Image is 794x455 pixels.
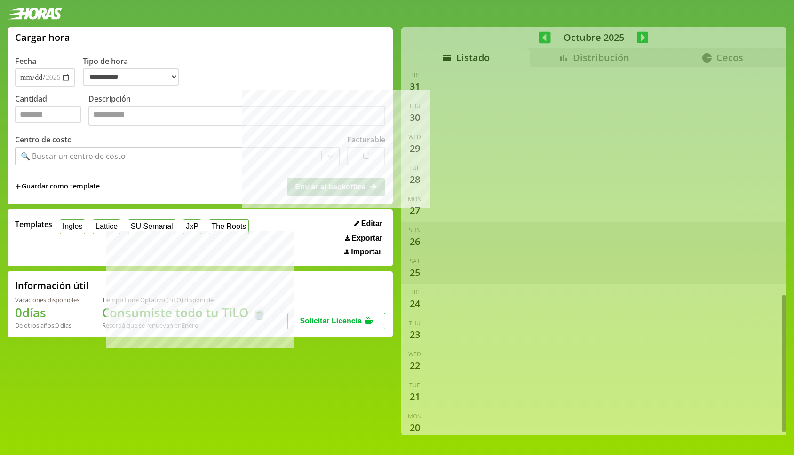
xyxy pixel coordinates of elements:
[15,219,52,229] span: Templates
[342,234,385,243] button: Exportar
[300,317,362,325] span: Solicitar Licencia
[102,296,267,304] div: Tiempo Libre Optativo (TiLO) disponible
[15,321,79,329] div: De otros años: 0 días
[15,296,79,304] div: Vacaciones disponibles
[15,31,70,44] h1: Cargar hora
[88,94,385,128] label: Descripción
[361,220,382,228] span: Editar
[83,56,186,87] label: Tipo de hora
[60,219,85,234] button: Ingles
[15,279,89,292] h2: Información útil
[209,219,249,234] button: The Roots
[93,219,120,234] button: Lattice
[102,321,267,329] div: Recordá que se renuevan en
[88,106,385,126] textarea: Descripción
[8,8,62,20] img: logotipo
[15,304,79,321] h1: 0 días
[183,219,201,234] button: JxP
[15,134,72,145] label: Centro de costo
[182,321,198,329] b: Enero
[102,304,267,321] h1: Consumiste todo tu TiLO 🍵
[15,106,81,123] input: Cantidad
[347,134,385,145] label: Facturable
[351,219,385,228] button: Editar
[287,313,385,329] button: Solicitar Licencia
[15,94,88,128] label: Cantidad
[15,181,100,192] span: +Guardar como template
[83,68,179,86] select: Tipo de hora
[128,219,175,234] button: SU Semanal
[351,234,382,243] span: Exportar
[15,56,36,66] label: Fecha
[15,181,21,192] span: +
[351,248,381,256] span: Importar
[21,151,126,161] div: 🔍 Buscar un centro de costo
